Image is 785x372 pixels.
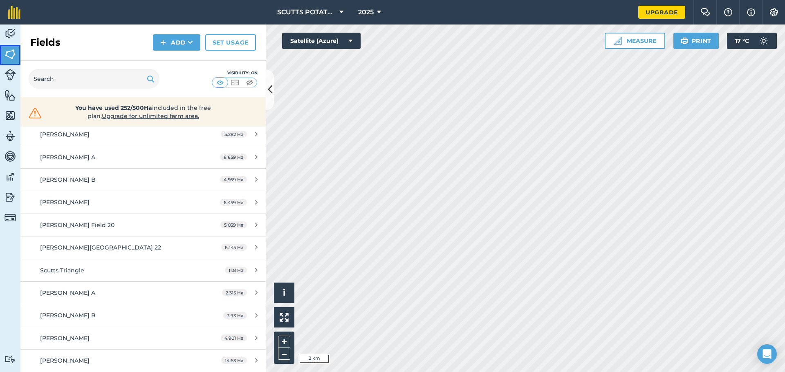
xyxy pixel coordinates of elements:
img: svg+xml;base64,PD94bWwgdmVyc2lvbj0iMS4wIiBlbmNvZGluZz0idXRmLTgiPz4KPCEtLSBHZW5lcmF0b3I6IEFkb2JlIE... [756,33,772,49]
a: You have used 252/500Haincluded in the free plan.Upgrade for unlimited farm area. [27,104,259,120]
span: included in the free plan . [56,104,230,120]
img: svg+xml;base64,PD94bWwgdmVyc2lvbj0iMS4wIiBlbmNvZGluZz0idXRmLTgiPz4KPCEtLSBHZW5lcmF0b3I6IEFkb2JlIE... [4,355,16,363]
button: Satellite (Azure) [282,33,361,49]
span: [PERSON_NAME] B [40,312,96,319]
img: svg+xml;base64,PHN2ZyB4bWxucz0iaHR0cDovL3d3dy53My5vcmcvMjAwMC9zdmciIHdpZHRoPSI1MCIgaGVpZ2h0PSI0MC... [215,78,225,87]
img: svg+xml;base64,PD94bWwgdmVyc2lvbj0iMS4wIiBlbmNvZGluZz0idXRmLTgiPz4KPCEtLSBHZW5lcmF0b3I6IEFkb2JlIE... [4,171,16,183]
a: [PERSON_NAME]5.282 Ha [20,123,266,145]
img: svg+xml;base64,PD94bWwgdmVyc2lvbj0iMS4wIiBlbmNvZGluZz0idXRmLTgiPz4KPCEtLSBHZW5lcmF0b3I6IEFkb2JlIE... [4,130,16,142]
span: 2025 [358,7,374,17]
img: svg+xml;base64,PHN2ZyB4bWxucz0iaHR0cDovL3d3dy53My5vcmcvMjAwMC9zdmciIHdpZHRoPSIzMiIgaGVpZ2h0PSIzMC... [27,107,43,119]
img: svg+xml;base64,PHN2ZyB4bWxucz0iaHR0cDovL3d3dy53My5vcmcvMjAwMC9zdmciIHdpZHRoPSI1MCIgaGVpZ2h0PSI0MC... [230,78,240,87]
span: [PERSON_NAME] A [40,289,95,296]
a: [PERSON_NAME] A2.315 Ha [20,282,266,304]
img: svg+xml;base64,PD94bWwgdmVyc2lvbj0iMS4wIiBlbmNvZGluZz0idXRmLTgiPz4KPCEtLSBHZW5lcmF0b3I6IEFkb2JlIE... [4,212,16,223]
span: 2.315 Ha [222,289,247,296]
span: [PERSON_NAME][GEOGRAPHIC_DATA] 22 [40,244,161,251]
span: [PERSON_NAME] B [40,176,96,183]
img: svg+xml;base64,PHN2ZyB4bWxucz0iaHR0cDovL3d3dy53My5vcmcvMjAwMC9zdmciIHdpZHRoPSIxOSIgaGVpZ2h0PSIyNC... [147,74,155,84]
img: svg+xml;base64,PD94bWwgdmVyc2lvbj0iMS4wIiBlbmNvZGluZz0idXRmLTgiPz4KPCEtLSBHZW5lcmF0b3I6IEFkb2JlIE... [4,69,16,80]
span: 6.145 Ha [221,244,247,251]
span: 11.8 Ha [225,267,247,274]
a: [PERSON_NAME]14.63 Ha [20,350,266,372]
button: 17 °C [727,33,777,49]
div: Visibility: On [212,70,258,76]
img: svg+xml;base64,PHN2ZyB4bWxucz0iaHR0cDovL3d3dy53My5vcmcvMjAwMC9zdmciIHdpZHRoPSIxNCIgaGVpZ2h0PSIyNC... [160,38,166,47]
a: Scutts Triangle11.8 Ha [20,259,266,281]
img: Two speech bubbles overlapping with the left bubble in the forefront [700,8,710,16]
span: 3.93 Ha [223,312,247,319]
img: svg+xml;base64,PD94bWwgdmVyc2lvbj0iMS4wIiBlbmNvZGluZz0idXRmLTgiPz4KPCEtLSBHZW5lcmF0b3I6IEFkb2JlIE... [4,150,16,163]
img: A cog icon [769,8,779,16]
h2: Fields [30,36,61,49]
span: Scutts Triangle [40,267,84,274]
button: Add [153,34,200,51]
input: Search [29,69,159,89]
span: 4.569 Ha [220,176,247,183]
img: svg+xml;base64,PHN2ZyB4bWxucz0iaHR0cDovL3d3dy53My5vcmcvMjAwMC9zdmciIHdpZHRoPSI1NiIgaGVpZ2h0PSI2MC... [4,109,16,122]
img: svg+xml;base64,PHN2ZyB4bWxucz0iaHR0cDovL3d3dy53My5vcmcvMjAwMC9zdmciIHdpZHRoPSI1MCIgaGVpZ2h0PSI0MC... [244,78,255,87]
strong: You have used 252/500Ha [75,104,152,111]
img: svg+xml;base64,PHN2ZyB4bWxucz0iaHR0cDovL3d3dy53My5vcmcvMjAwMC9zdmciIHdpZHRoPSI1NiIgaGVpZ2h0PSI2MC... [4,89,16,101]
a: [PERSON_NAME] B3.93 Ha [20,304,266,326]
span: 4.901 Ha [221,334,247,341]
img: svg+xml;base64,PD94bWwgdmVyc2lvbj0iMS4wIiBlbmNvZGluZz0idXRmLTgiPz4KPCEtLSBHZW5lcmF0b3I6IEFkb2JlIE... [4,28,16,40]
a: Set usage [205,34,256,51]
span: [PERSON_NAME] A [40,154,95,161]
span: 6.459 Ha [220,199,247,206]
img: Ruler icon [614,37,622,45]
span: 5.039 Ha [220,221,247,228]
div: Open Intercom Messenger [757,344,777,364]
a: [PERSON_NAME][GEOGRAPHIC_DATA] 226.145 Ha [20,236,266,258]
span: SCUTTS POTATOES [277,7,336,17]
span: 17 ° C [735,33,749,49]
img: A question mark icon [723,8,733,16]
button: Measure [605,33,665,49]
img: Four arrows, one pointing top left, one top right, one bottom right and the last bottom left [280,313,289,322]
img: svg+xml;base64,PD94bWwgdmVyc2lvbj0iMS4wIiBlbmNvZGluZz0idXRmLTgiPz4KPCEtLSBHZW5lcmF0b3I6IEFkb2JlIE... [4,191,16,203]
img: svg+xml;base64,PHN2ZyB4bWxucz0iaHR0cDovL3d3dy53My5vcmcvMjAwMC9zdmciIHdpZHRoPSI1NiIgaGVpZ2h0PSI2MC... [4,48,16,60]
img: fieldmargin Logo [8,6,20,19]
a: Upgrade [638,6,685,19]
a: [PERSON_NAME]4.901 Ha [20,327,266,349]
a: [PERSON_NAME] Field 205.039 Ha [20,214,266,236]
span: Upgrade for unlimited farm area. [102,112,199,120]
button: – [278,348,290,360]
button: + [278,336,290,348]
span: [PERSON_NAME] [40,131,90,138]
span: 6.659 Ha [220,154,247,160]
span: [PERSON_NAME] [40,198,90,206]
span: 5.282 Ha [221,131,247,138]
img: svg+xml;base64,PHN2ZyB4bWxucz0iaHR0cDovL3d3dy53My5vcmcvMjAwMC9zdmciIHdpZHRoPSIxNyIgaGVpZ2h0PSIxNy... [747,7,755,17]
img: svg+xml;base64,PHN2ZyB4bWxucz0iaHR0cDovL3d3dy53My5vcmcvMjAwMC9zdmciIHdpZHRoPSIxOSIgaGVpZ2h0PSIyNC... [681,36,689,46]
button: Print [673,33,719,49]
span: [PERSON_NAME] [40,357,90,364]
span: [PERSON_NAME] [40,334,90,342]
a: [PERSON_NAME]6.459 Ha [20,191,266,213]
span: i [283,287,285,298]
a: [PERSON_NAME] B4.569 Ha [20,169,266,191]
a: [PERSON_NAME] A6.659 Ha [20,146,266,168]
span: [PERSON_NAME] Field 20 [40,221,114,229]
button: i [274,283,294,303]
span: 14.63 Ha [221,357,247,364]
